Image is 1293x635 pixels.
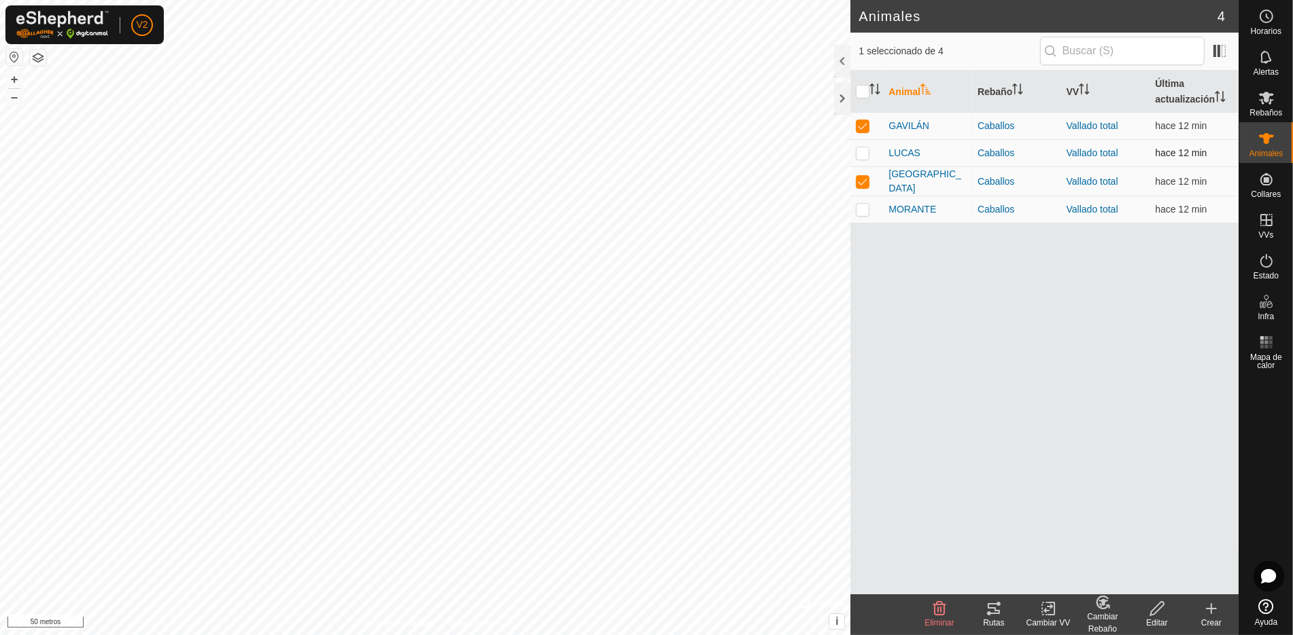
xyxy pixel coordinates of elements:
p-sorticon: Activar para ordenar [1012,86,1023,96]
font: GAVILÁN [889,120,929,131]
button: + [6,71,22,88]
a: Ayuda [1239,594,1293,632]
input: Buscar (S) [1040,37,1205,65]
font: – [11,90,18,104]
p-sorticon: Activar para ordenar [1079,86,1090,96]
font: hace 12 min [1155,204,1207,215]
font: VV [1067,86,1080,97]
a: Vallado total [1067,147,1118,158]
font: Caballos [978,176,1014,187]
a: Vallado total [1067,120,1118,131]
span: 21 de agosto de 2025, 22:15 [1155,147,1207,158]
font: V2 [136,19,148,30]
font: + [11,72,18,86]
font: Cambiar VV [1027,618,1071,628]
button: Capas del Mapa [30,50,46,66]
font: Crear [1201,618,1222,628]
font: Alertas [1254,67,1279,77]
font: hace 12 min [1155,147,1207,158]
font: Ayuda [1255,617,1278,627]
font: Mapa de calor [1250,352,1282,370]
font: Última actualización [1155,78,1215,105]
font: [GEOGRAPHIC_DATA] [889,168,961,194]
font: Rebaño [978,86,1012,97]
font: Cambiar Rebaño [1087,612,1118,634]
font: Caballos [978,204,1014,215]
p-sorticon: Activar para ordenar [1215,93,1226,104]
span: 21 de agosto de 2025, 22:15 [1155,176,1207,187]
font: Estado [1254,271,1279,280]
font: Eliminar [925,618,954,628]
a: Vallado total [1067,176,1118,187]
font: MORANTE [889,204,936,215]
span: 21 de agosto de 2025, 22:15 [1155,120,1207,131]
font: 1 seleccionado de 4 [859,46,944,56]
button: – [6,89,22,105]
font: Caballos [978,120,1014,131]
font: LUCAS [889,147,920,158]
font: Rutas [983,618,1004,628]
font: hace 12 min [1155,120,1207,131]
a: Vallado total [1067,204,1118,215]
img: Logotipo de Gallagher [16,11,109,39]
button: i [829,614,844,629]
p-sorticon: Activar para ordenar [869,86,880,96]
font: Política de Privacidad [355,619,433,628]
button: Restablecer mapa [6,49,22,65]
font: hace 12 min [1155,176,1207,187]
a: Contáctanos [450,617,496,630]
font: VVs [1258,230,1273,240]
font: Contáctanos [450,619,496,628]
span: 21 de agosto de 2025, 22:15 [1155,204,1207,215]
p-sorticon: Activar para ordenar [920,86,931,96]
font: Rebaños [1249,108,1282,117]
font: Horarios [1251,26,1281,36]
font: 4 [1218,9,1225,24]
font: Animal [889,86,920,97]
font: Collares [1251,189,1281,199]
font: Editar [1146,618,1167,628]
font: Animales [859,9,920,24]
font: Animales [1249,149,1283,158]
font: Infra [1258,312,1274,321]
font: Caballos [978,147,1014,158]
font: i [835,615,838,627]
a: Política de Privacidad [355,617,433,630]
